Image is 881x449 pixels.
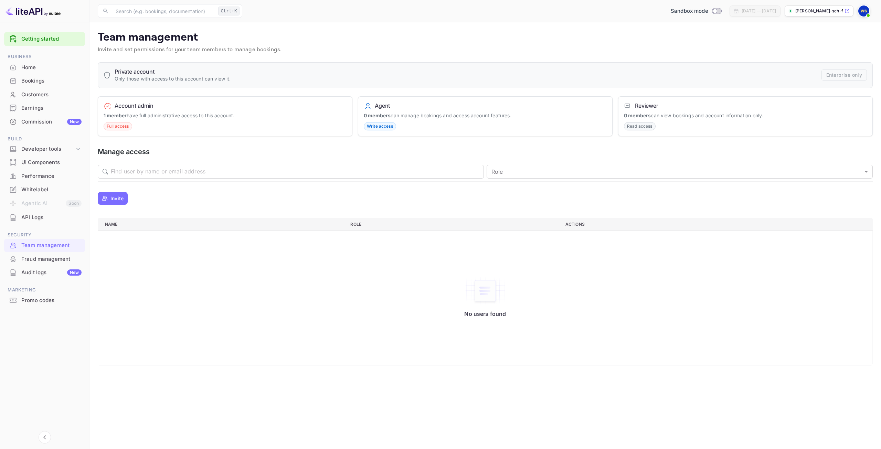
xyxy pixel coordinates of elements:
[98,31,873,44] p: Team management
[98,192,128,205] button: Invite
[4,253,85,265] a: Fraud management
[464,310,506,317] p: No users found
[21,77,82,85] div: Bookings
[4,266,85,279] a: Audit logsNew
[21,269,82,277] div: Audit logs
[4,183,85,196] a: Whitelabel
[21,159,82,167] div: UI Components
[4,143,85,155] div: Developer tools
[795,8,843,14] p: [PERSON_NAME]-sch-fer-n6amz.n...
[98,218,873,366] table: a dense table
[21,35,82,43] a: Getting started
[4,266,85,279] div: Audit logsNew
[21,64,82,72] div: Home
[21,297,82,304] div: Promo codes
[21,242,82,249] div: Team management
[375,102,390,109] h6: Agent
[21,172,82,180] div: Performance
[4,74,85,88] div: Bookings
[4,74,85,87] a: Bookings
[98,218,345,231] th: Name
[635,102,658,109] h6: Reviewer
[110,195,124,202] p: Invite
[4,115,85,129] div: CommissionNew
[4,88,85,101] div: Customers
[98,147,873,157] h5: Manage access
[345,218,560,231] th: Role
[4,88,85,101] a: Customers
[4,286,85,294] span: Marketing
[21,145,75,153] div: Developer tools
[4,101,85,114] a: Earnings
[67,119,82,125] div: New
[858,6,869,17] img: Walden Schäfer
[112,4,215,18] input: Search (e.g. bookings, documentation)
[560,218,873,231] th: Actions
[4,239,85,252] a: Team management
[104,123,132,129] span: Full access
[364,112,607,119] p: can manage bookings and access account features.
[624,123,655,129] span: Read access
[4,61,85,74] a: Home
[364,123,396,129] span: Write access
[4,170,85,183] div: Performance
[104,112,347,119] p: have full administrative access to this account.
[218,7,240,15] div: Ctrl+K
[4,253,85,266] div: Fraud management
[6,6,61,17] img: LiteAPI logo
[624,112,867,119] p: can view bookings and account information only.
[4,101,85,115] div: Earnings
[4,32,85,46] div: Getting started
[671,7,708,15] span: Sandbox mode
[4,231,85,239] span: Security
[364,113,391,118] strong: 0 members
[4,170,85,182] a: Performance
[21,214,82,222] div: API Logs
[21,104,82,112] div: Earnings
[4,183,85,196] div: Whitelabel
[4,115,85,128] a: CommissionNew
[4,211,85,224] a: API Logs
[98,46,873,54] p: Invite and set permissions for your team members to manage bookings.
[104,113,127,118] strong: 1 member
[111,165,484,179] input: Find user by name or email address
[39,431,51,443] button: Collapse navigation
[742,8,776,14] div: [DATE] — [DATE]
[21,118,82,126] div: Commission
[21,255,82,263] div: Fraud management
[21,91,82,99] div: Customers
[624,113,651,118] strong: 0 members
[115,75,231,82] p: Only those with access to this account can view it.
[4,53,85,61] span: Business
[668,7,724,15] div: Switch to Production mode
[21,186,82,194] div: Whitelabel
[67,269,82,276] div: New
[115,68,231,75] h6: Private account
[4,135,85,143] span: Build
[4,294,85,307] a: Promo codes
[115,102,153,109] h6: Account admin
[4,156,85,169] a: UI Components
[465,276,506,305] img: No agents have been created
